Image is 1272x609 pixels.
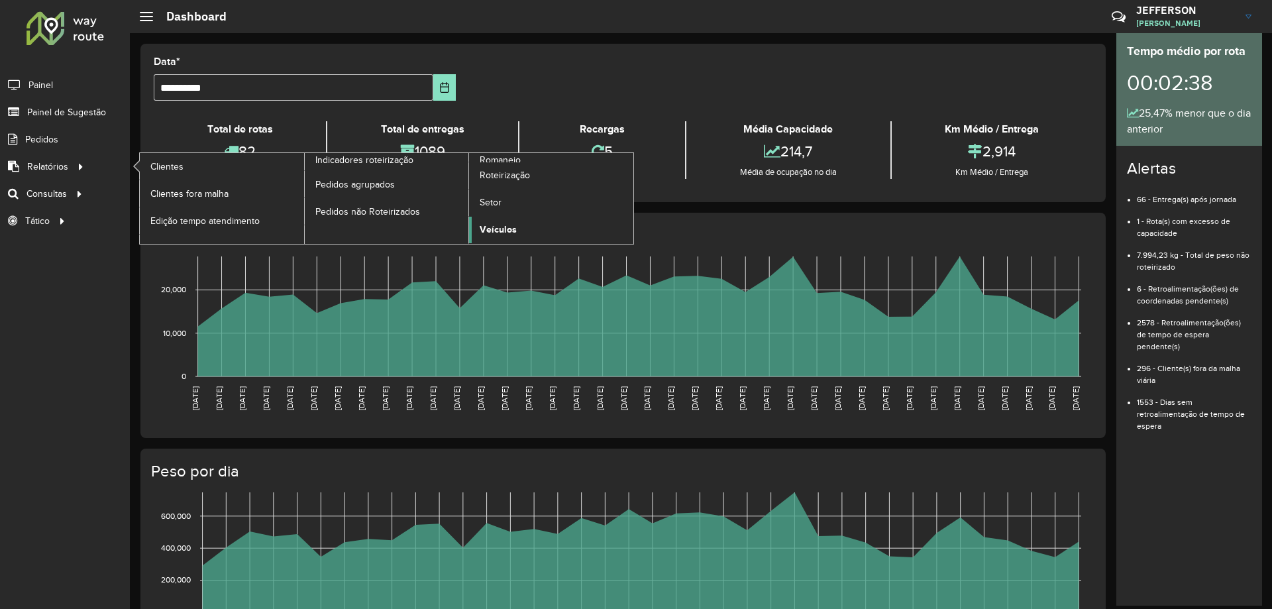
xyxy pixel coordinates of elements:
div: Tempo médio por rota [1127,42,1251,60]
a: Indicadores roteirização [140,153,469,244]
a: Veículos [469,217,633,243]
div: 00:02:38 [1127,60,1251,105]
text: [DATE] [524,386,533,410]
text: [DATE] [405,386,413,410]
div: Total de rotas [157,121,323,137]
text: 200,000 [161,576,191,584]
text: [DATE] [881,386,890,410]
text: [DATE] [191,386,199,410]
text: [DATE] [333,386,342,410]
text: 400,000 [161,543,191,552]
li: 2578 - Retroalimentação(ões) de tempo de espera pendente(s) [1137,307,1251,353]
span: Veículos [480,223,517,237]
text: [DATE] [238,386,246,410]
text: [DATE] [619,386,628,410]
a: Contato Rápido [1104,3,1133,31]
label: Data [154,54,180,70]
text: [DATE] [643,386,651,410]
span: Relatórios [27,160,68,174]
div: 5 [523,137,682,166]
text: [DATE] [309,386,318,410]
span: Romaneio [480,153,521,167]
text: [DATE] [690,386,699,410]
span: Clientes [150,160,184,174]
span: Tático [25,214,50,228]
span: Edição tempo atendimento [150,214,260,228]
h4: Alertas [1127,159,1251,178]
text: [DATE] [1000,386,1009,410]
span: Pedidos agrupados [315,178,395,192]
text: [DATE] [714,386,723,410]
h2: Dashboard [153,9,227,24]
text: [DATE] [833,386,842,410]
span: Clientes fora malha [150,187,229,201]
text: [DATE] [1024,386,1033,410]
text: [DATE] [215,386,223,410]
li: 1 - Rota(s) com excesso de capacidade [1137,205,1251,239]
text: [DATE] [572,386,580,410]
li: 296 - Cliente(s) fora da malha viária [1137,353,1251,386]
div: 82 [157,137,323,166]
h4: Peso por dia [151,462,1092,481]
a: Clientes fora malha [140,180,304,207]
text: [DATE] [953,386,961,410]
span: Painel [28,78,53,92]
text: [DATE] [596,386,604,410]
text: [DATE] [1071,386,1080,410]
text: [DATE] [500,386,509,410]
div: Recargas [523,121,682,137]
li: 1553 - Dias sem retroalimentação de tempo de espera [1137,386,1251,432]
text: 10,000 [163,329,186,337]
div: Km Médio / Entrega [895,166,1089,179]
div: 1089 [331,137,514,166]
div: 214,7 [690,137,886,166]
a: Setor [469,190,633,216]
text: [DATE] [381,386,390,410]
text: 0 [182,372,186,380]
div: 2,914 [895,137,1089,166]
span: [PERSON_NAME] [1136,17,1236,29]
text: [DATE] [262,386,270,410]
text: 20,000 [161,286,186,294]
span: Pedidos [25,133,58,146]
div: Total de entregas [331,121,514,137]
a: Pedidos não Roteirizados [305,198,469,225]
span: Pedidos não Roteirizados [315,205,420,219]
text: [DATE] [738,386,747,410]
span: Roteirização [480,168,530,182]
span: Indicadores roteirização [315,153,413,167]
a: Romaneio [305,153,634,244]
text: [DATE] [905,386,914,410]
text: [DATE] [857,386,866,410]
span: Consultas [26,187,67,201]
text: [DATE] [810,386,818,410]
a: Edição tempo atendimento [140,207,304,234]
text: [DATE] [762,386,770,410]
text: [DATE] [929,386,937,410]
text: [DATE] [286,386,294,410]
button: Choose Date [433,74,456,101]
a: Clientes [140,153,304,180]
span: Setor [480,195,502,209]
text: [DATE] [452,386,461,410]
a: Roteirização [469,162,633,189]
text: [DATE] [548,386,556,410]
text: [DATE] [666,386,675,410]
text: [DATE] [786,386,794,410]
li: 6 - Retroalimentação(ões) de coordenadas pendente(s) [1137,273,1251,307]
text: [DATE] [476,386,485,410]
text: 600,000 [161,512,191,520]
div: 25,47% menor que o dia anterior [1127,105,1251,137]
text: [DATE] [977,386,985,410]
h3: JEFFERSON [1136,4,1236,17]
div: Média Capacidade [690,121,886,137]
text: [DATE] [1047,386,1056,410]
a: Pedidos agrupados [305,171,469,197]
div: Km Médio / Entrega [895,121,1089,137]
li: 66 - Entrega(s) após jornada [1137,184,1251,205]
li: 7.994,23 kg - Total de peso não roteirizado [1137,239,1251,273]
text: [DATE] [429,386,437,410]
span: Painel de Sugestão [27,105,106,119]
text: [DATE] [357,386,366,410]
div: Média de ocupação no dia [690,166,886,179]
